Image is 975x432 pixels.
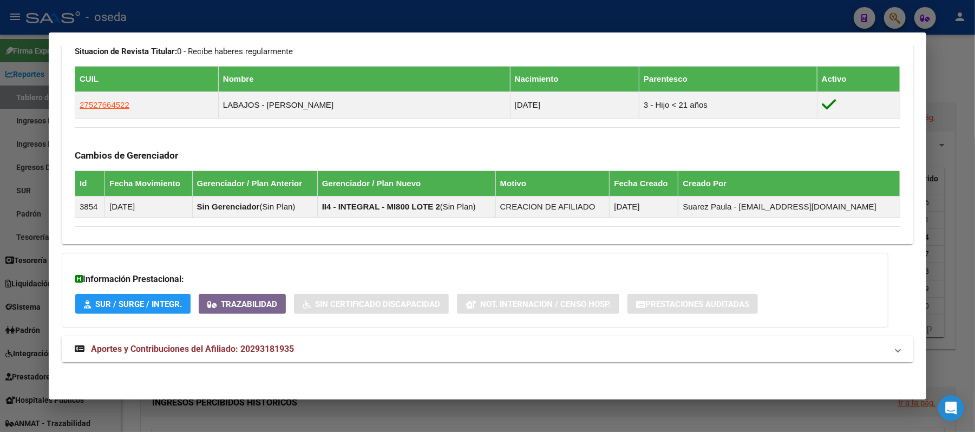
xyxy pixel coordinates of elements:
[105,171,193,197] th: Fecha Movimiento
[105,197,193,218] td: [DATE]
[610,171,678,197] th: Fecha Creado
[218,92,510,119] td: LABAJOS - [PERSON_NAME]
[678,197,900,218] td: Suarez Paula - [EMAIL_ADDRESS][DOMAIN_NAME]
[678,171,900,197] th: Creado Por
[75,67,219,92] th: CUIL
[192,197,317,218] td: ( )
[480,299,611,309] span: Not. Internacion / Censo Hosp.
[627,294,758,314] button: Prestaciones Auditadas
[610,197,678,218] td: [DATE]
[315,299,440,309] span: Sin Certificado Discapacidad
[639,92,817,119] td: 3 - Hijo < 21 años
[263,202,293,211] span: Sin Plan
[294,294,449,314] button: Sin Certificado Discapacidad
[443,202,473,211] span: Sin Plan
[495,171,610,197] th: Motivo
[75,149,900,161] h3: Cambios de Gerenciador
[218,67,510,92] th: Nombre
[75,171,105,197] th: Id
[495,197,610,218] td: CREACION DE AFILIADO
[75,294,191,314] button: SUR / SURGE / INTEGR.
[80,100,129,109] span: 27527664522
[322,202,440,211] strong: II4 - INTEGRAL - MI800 LOTE 2
[197,202,260,211] strong: Sin Gerenciador
[91,344,294,354] span: Aportes y Contribuciones del Afiliado: 20293181935
[75,273,875,286] h3: Información Prestacional:
[75,47,293,56] span: 0 - Recibe haberes regularmente
[510,67,639,92] th: Nacimiento
[221,299,277,309] span: Trazabilidad
[317,171,495,197] th: Gerenciador / Plan Nuevo
[639,67,817,92] th: Parentesco
[75,197,105,218] td: 3854
[457,294,619,314] button: Not. Internacion / Censo Hosp.
[62,336,913,362] mat-expansion-panel-header: Aportes y Contribuciones del Afiliado: 20293181935
[199,294,286,314] button: Trazabilidad
[938,395,964,421] div: Open Intercom Messenger
[817,67,900,92] th: Activo
[192,171,317,197] th: Gerenciador / Plan Anterior
[317,197,495,218] td: ( )
[510,92,639,119] td: [DATE]
[95,299,182,309] span: SUR / SURGE / INTEGR.
[75,47,177,56] strong: Situacion de Revista Titular:
[645,299,749,309] span: Prestaciones Auditadas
